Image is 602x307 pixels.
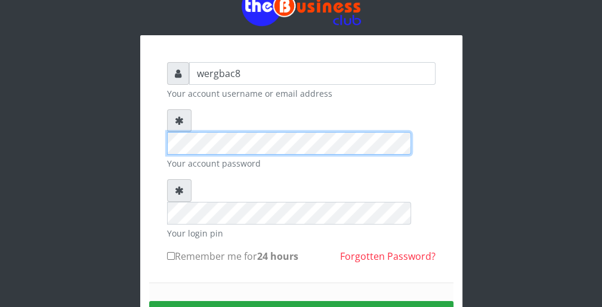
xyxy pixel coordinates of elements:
a: Forgotten Password? [340,250,436,263]
small: Your account username or email address [167,87,436,100]
b: 24 hours [257,250,298,263]
label: Remember me for [167,249,298,263]
input: Username or email address [189,62,436,85]
input: Remember me for24 hours [167,252,175,260]
small: Your account password [167,157,436,170]
small: Your login pin [167,227,436,240]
